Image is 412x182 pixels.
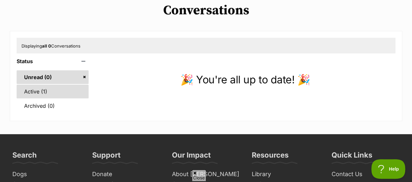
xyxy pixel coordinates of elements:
[252,150,289,163] h3: Resources
[95,72,395,88] p: 🎉 You're all up to date! 🎉
[21,43,80,49] span: Displaying Conversations
[42,43,51,49] strong: all 0
[17,58,89,64] header: Status
[12,150,37,163] h3: Search
[92,150,121,163] h3: Support
[90,169,163,179] a: Donate
[249,169,322,179] a: Library
[17,99,89,113] a: Archived (0)
[329,169,402,179] a: Contact Us
[17,70,89,84] a: Unread (0)
[192,170,206,181] span: Close
[172,150,211,163] h3: Our Impact
[169,169,243,179] a: About [PERSON_NAME]
[371,159,405,179] iframe: Help Scout Beacon - Open
[17,85,89,98] a: Active (1)
[332,150,372,163] h3: Quick Links
[10,169,83,179] a: Dogs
